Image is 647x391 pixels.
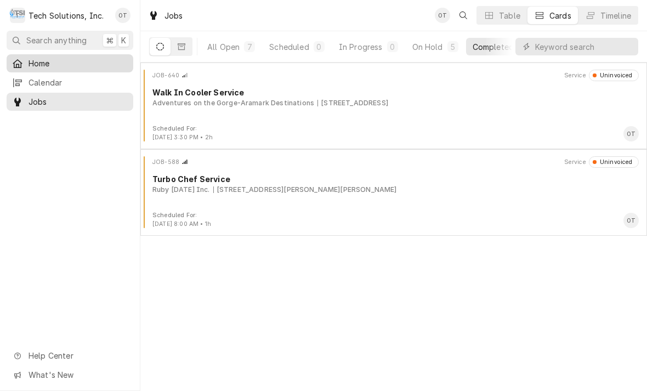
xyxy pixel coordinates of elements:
[564,158,586,167] div: Object Extra Context Header
[564,71,586,80] div: Object Extra Context Header
[152,98,314,108] div: Object Subtext Primary
[152,124,213,142] div: Card Footer Extra Context
[7,31,133,50] button: Search anything⌘K
[152,211,211,220] div: Object Extra Context Footer Label
[140,63,647,149] div: Job Card: JOB-640
[246,41,253,53] div: 7
[213,185,397,195] div: Object Subtext Secondary
[152,173,639,185] div: Object Title
[29,96,128,107] span: Jobs
[115,8,130,23] div: OT
[435,8,450,23] div: Otis Tooley's Avatar
[26,35,87,46] span: Search anything
[597,158,633,167] div: Uninvoiced
[623,126,639,141] div: OT
[269,41,309,53] div: Scheduled
[152,185,210,195] div: Object Subtext Primary
[29,58,128,69] span: Home
[564,70,639,81] div: Card Header Secondary Content
[152,156,188,167] div: Card Header Primary Content
[152,211,211,229] div: Card Footer Extra Context
[412,41,443,53] div: On Hold
[623,213,639,228] div: OT
[145,87,643,108] div: Card Body
[145,156,643,167] div: Card Header
[7,93,133,111] a: Jobs
[106,35,113,46] span: ⌘
[152,71,179,80] div: Object ID
[597,71,633,80] div: Uninvoiced
[623,126,639,141] div: Card Footer Primary Content
[115,8,130,23] div: Otis Tooley's Avatar
[152,124,213,133] div: Object Extra Context Footer Label
[152,134,213,141] span: [DATE] 3:30 PM • 2h
[389,41,396,53] div: 0
[152,133,213,142] div: Object Extra Context Footer Value
[145,173,643,195] div: Card Body
[339,41,383,53] div: In Progress
[455,7,472,24] button: Open search
[623,126,639,141] div: Otis Tooley's Avatar
[623,213,639,228] div: Otis Tooley's Avatar
[623,213,639,228] div: Card Footer Primary Content
[29,350,127,361] span: Help Center
[564,156,639,167] div: Card Header Secondary Content
[549,10,571,21] div: Cards
[121,35,126,46] span: K
[152,220,211,228] span: [DATE] 8:00 AM • 1h
[499,10,520,21] div: Table
[152,158,179,167] div: Object ID
[145,124,643,142] div: Card Footer
[317,98,388,108] div: Object Subtext Secondary
[535,38,633,55] input: Keyword search
[589,70,639,81] div: Object Status
[29,10,104,21] div: Tech Solutions, Inc.
[152,220,211,229] div: Object Extra Context Footer Value
[7,54,133,72] a: Home
[7,366,133,384] a: Go to What's New
[152,185,639,195] div: Object Subtext
[450,41,456,53] div: 5
[7,73,133,92] a: Calendar
[10,8,25,23] div: Tech Solutions, Inc.'s Avatar
[589,156,639,167] div: Object Status
[29,77,128,88] span: Calendar
[145,70,643,81] div: Card Header
[29,369,127,381] span: What's New
[152,70,188,81] div: Card Header Primary Content
[145,211,643,229] div: Card Footer
[600,10,631,21] div: Timeline
[152,98,639,108] div: Object Subtext
[140,149,647,236] div: Job Card: JOB-588
[435,8,450,23] div: OT
[473,41,514,53] div: Completed
[207,41,240,53] div: All Open
[7,347,133,365] a: Go to Help Center
[152,87,639,98] div: Object Title
[10,8,25,23] div: T
[316,41,322,53] div: 0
